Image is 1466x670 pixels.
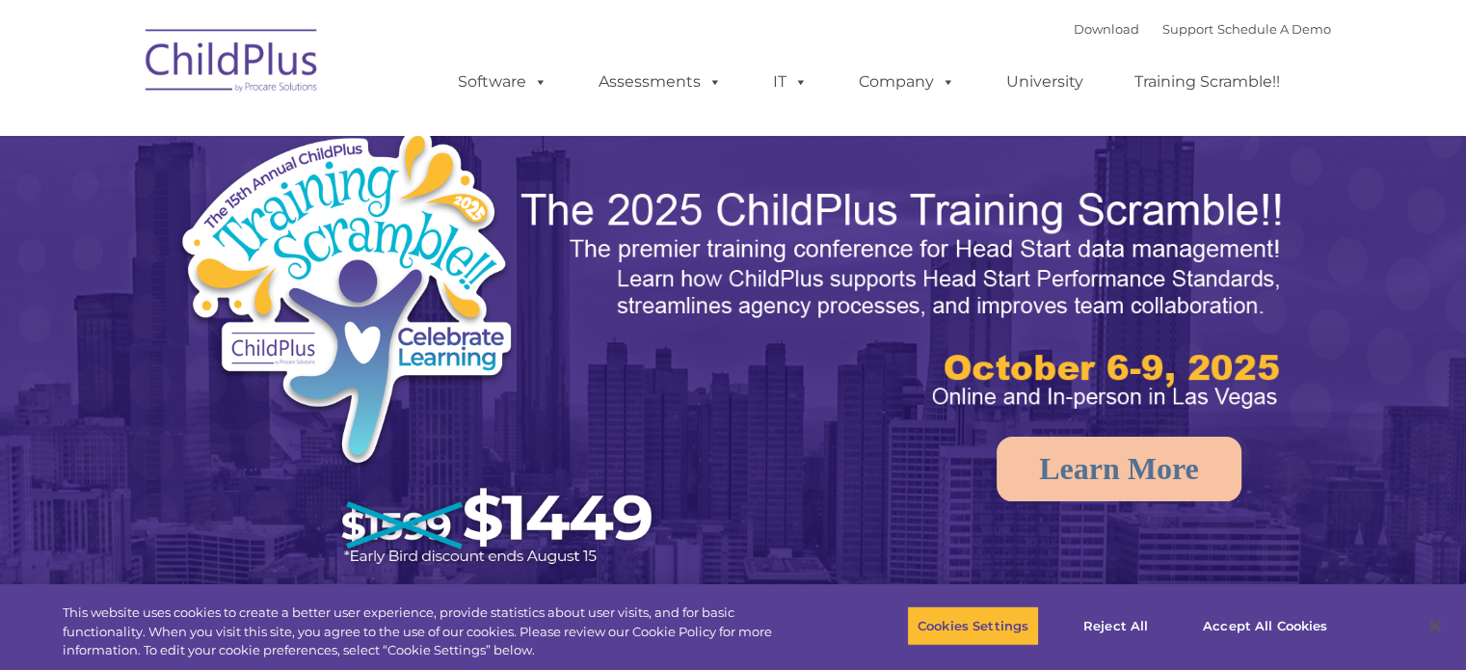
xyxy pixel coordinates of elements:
a: IT [754,63,827,101]
span: Last name [268,127,327,142]
a: University [987,63,1103,101]
a: Learn More [997,437,1241,501]
a: Assessments [579,63,741,101]
button: Reject All [1055,605,1176,646]
a: Support [1162,21,1213,37]
a: Training Scramble!! [1115,63,1299,101]
a: Schedule A Demo [1217,21,1331,37]
div: This website uses cookies to create a better user experience, provide statistics about user visit... [63,603,807,660]
button: Cookies Settings [907,605,1039,646]
a: Download [1074,21,1139,37]
img: ChildPlus by Procare Solutions [136,15,329,112]
button: Accept All Cookies [1192,605,1338,646]
a: Company [840,63,974,101]
span: Phone number [268,206,350,221]
a: Software [439,63,567,101]
button: Close [1414,604,1456,647]
font: | [1074,21,1331,37]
